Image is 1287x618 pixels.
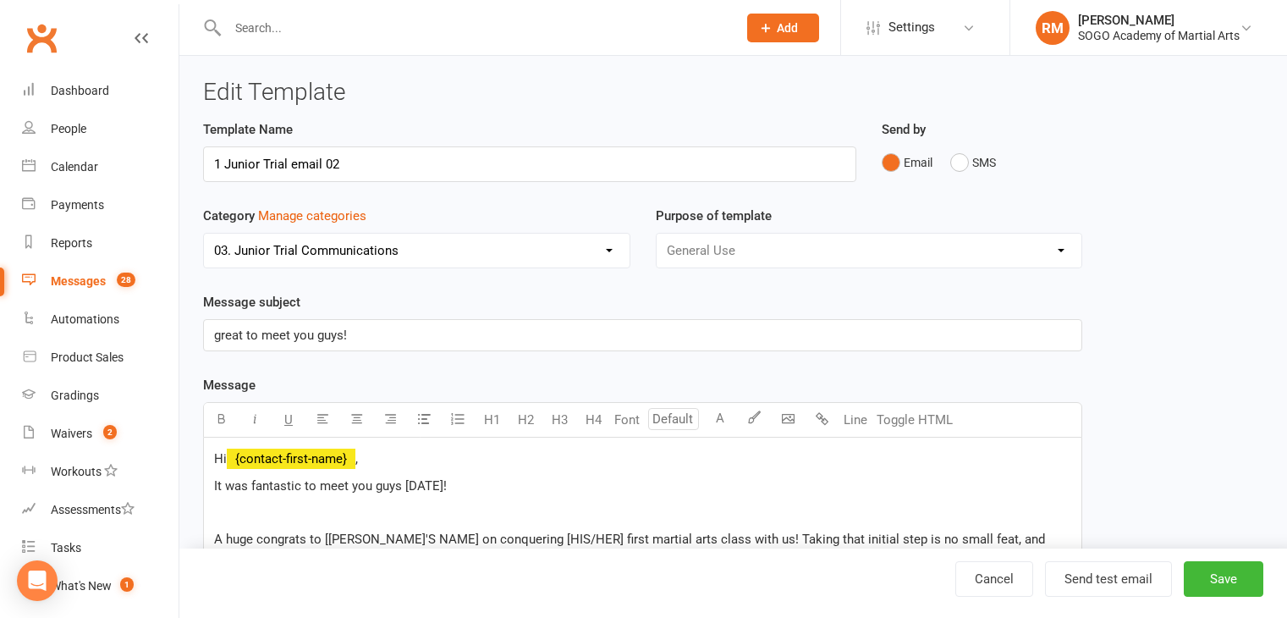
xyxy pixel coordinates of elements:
div: Automations [51,312,119,326]
a: Gradings [22,377,179,415]
div: Calendar [51,160,98,174]
label: Send by [882,119,926,140]
a: Messages 28 [22,262,179,301]
div: SOGO Academy of Martial Arts [1078,28,1240,43]
button: Line [839,403,872,437]
label: Template Name [203,119,293,140]
button: Save [1184,561,1263,597]
span: 1 [120,577,134,592]
div: Workouts [51,465,102,478]
h3: Edit Template [203,80,1263,106]
div: Dashboard [51,84,109,97]
input: Default [648,408,699,430]
span: Hi [214,451,227,466]
a: Waivers 2 [22,415,179,453]
a: Reports [22,224,179,262]
div: Tasks [51,541,81,555]
a: Tasks [22,529,179,567]
a: Automations [22,301,179,339]
div: Product Sales [51,350,124,364]
button: SMS [950,146,996,179]
div: Reports [51,236,92,250]
span: 2 [103,425,117,439]
span: It was fantastic to meet you guys [DATE]! [214,478,447,494]
a: What's New1 [22,567,179,605]
a: Clubworx [20,17,63,59]
a: People [22,110,179,148]
input: Search... [223,16,725,40]
a: Cancel [955,561,1033,597]
div: Assessments [51,503,135,516]
a: Workouts [22,453,179,491]
button: H2 [509,403,542,437]
span: great to meet you guys! [214,328,347,343]
button: Email [882,146,932,179]
button: A [703,403,737,437]
button: Send test email [1045,561,1172,597]
div: [PERSON_NAME] [1078,13,1240,28]
button: H4 [576,403,610,437]
div: What's New [51,579,112,593]
span: 28 [117,273,135,287]
span: , [355,451,358,466]
button: Category [258,206,366,226]
div: Messages [51,274,106,288]
span: Add [777,21,798,35]
label: Purpose of template [656,206,772,226]
label: Message [203,375,256,395]
button: Toggle HTML [872,403,957,437]
span: U [284,412,293,428]
button: Add [747,14,819,42]
span: Settings [888,8,935,47]
div: Gradings [51,389,99,402]
label: Category [203,206,366,226]
a: Dashboard [22,72,179,110]
div: Payments [51,198,104,212]
button: U [272,403,305,437]
div: Open Intercom Messenger [17,560,58,601]
div: People [51,122,86,135]
a: Assessments [22,491,179,529]
a: Calendar [22,148,179,186]
span: A huge congrats to [[PERSON_NAME]'S NAME] on conquering [HIS/HER] first martial arts class with u... [214,532,1048,567]
button: H3 [542,403,576,437]
button: H1 [475,403,509,437]
a: Product Sales [22,339,179,377]
button: Font [610,403,644,437]
div: RM [1036,11,1070,45]
div: Waivers [51,427,92,440]
a: Payments [22,186,179,224]
label: Message subject [203,292,300,312]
